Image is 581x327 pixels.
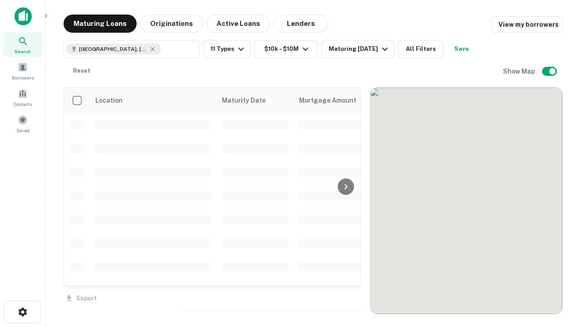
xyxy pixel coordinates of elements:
[15,48,31,55] span: Search
[329,44,390,54] div: Maturing [DATE]
[14,100,32,108] span: Contacts
[140,15,203,33] button: Originations
[491,16,563,33] a: View my borrowers
[398,40,443,58] button: All Filters
[536,225,581,269] iframe: Chat Widget
[67,62,96,80] button: Reset
[3,111,43,136] a: Saved
[3,85,43,109] a: Contacts
[89,88,217,113] th: Location
[3,59,43,83] a: Borrowers
[203,40,251,58] button: 11 Types
[503,66,537,76] h6: Show Map
[16,127,30,134] span: Saved
[294,88,394,113] th: Mortgage Amount
[15,7,32,25] img: capitalize-icon.png
[222,95,277,106] span: Maturity Date
[370,88,562,314] div: 0 0
[299,95,368,106] span: Mortgage Amount
[217,88,294,113] th: Maturity Date
[64,15,137,33] button: Maturing Loans
[254,40,318,58] button: $10k - $10M
[3,32,43,57] a: Search
[274,15,328,33] button: Lenders
[79,45,147,53] span: [GEOGRAPHIC_DATA], [GEOGRAPHIC_DATA]
[95,95,123,106] span: Location
[12,74,34,81] span: Borrowers
[321,40,394,58] button: Maturing [DATE]
[207,15,270,33] button: Active Loans
[447,40,476,58] button: Save your search to get updates of matches that match your search criteria.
